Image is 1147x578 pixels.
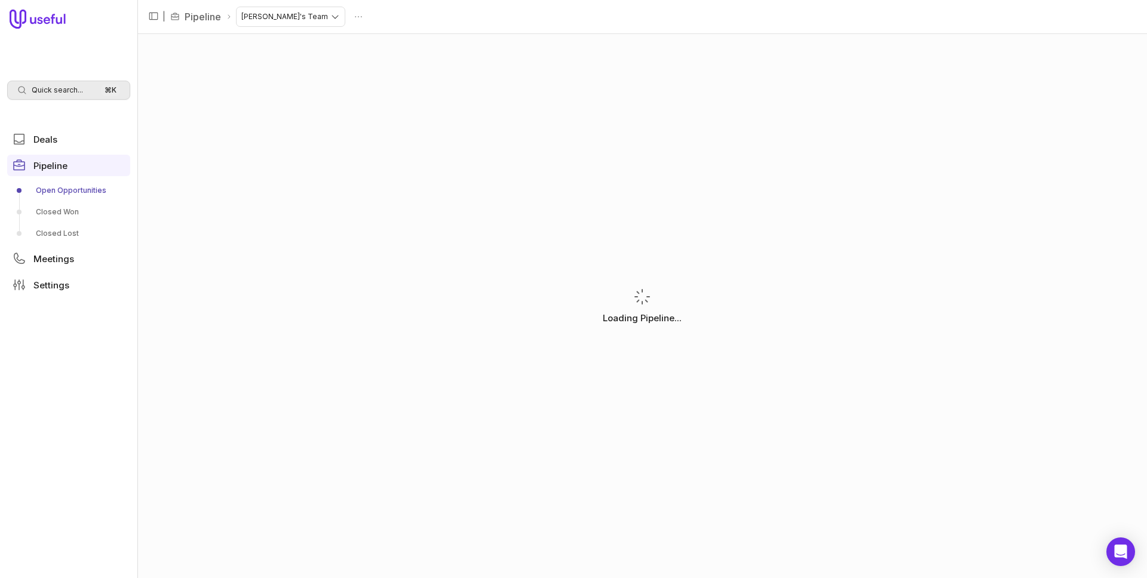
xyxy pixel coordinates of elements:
span: Deals [33,135,57,144]
span: Settings [33,281,69,290]
a: Open Opportunities [7,181,130,200]
button: Actions [349,8,367,26]
a: Settings [7,274,130,296]
a: Pipeline [7,155,130,176]
div: Open Intercom Messenger [1106,537,1135,566]
span: Quick search... [32,85,83,95]
button: Collapse sidebar [145,7,162,25]
kbd: ⌘ K [101,84,120,96]
a: Pipeline [185,10,221,24]
span: Meetings [33,254,74,263]
span: | [162,10,165,24]
a: Closed Lost [7,224,130,243]
span: Pipeline [33,161,68,170]
a: Meetings [7,248,130,269]
a: Deals [7,128,130,150]
div: Pipeline submenu [7,181,130,243]
a: Closed Won [7,202,130,222]
p: Loading Pipeline... [603,311,682,325]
